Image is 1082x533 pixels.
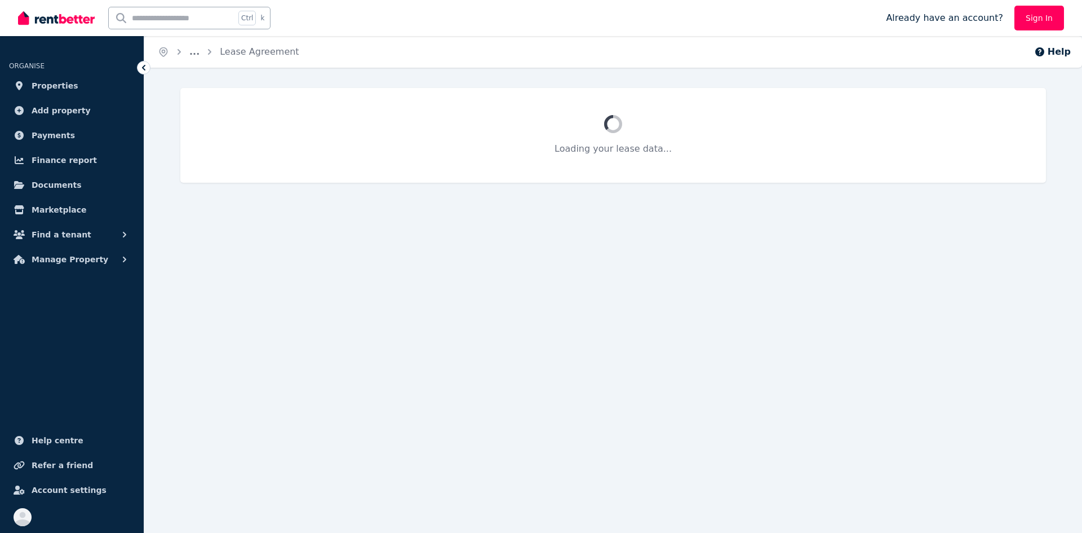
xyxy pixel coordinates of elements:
[32,434,83,447] span: Help centre
[9,74,135,97] a: Properties
[32,253,108,266] span: Manage Property
[32,79,78,92] span: Properties
[220,46,299,57] a: Lease Agreement
[9,199,135,221] a: Marketplace
[144,36,313,68] nav: Breadcrumb
[260,14,264,23] span: k
[1014,6,1064,30] a: Sign In
[32,129,75,142] span: Payments
[32,153,97,167] span: Finance report
[32,228,91,241] span: Find a tenant
[9,99,135,122] a: Add property
[32,483,107,497] span: Account settings
[886,11,1003,25] span: Already have an account?
[189,46,199,57] a: ...
[1034,45,1071,59] button: Help
[9,479,135,501] a: Account settings
[32,203,86,217] span: Marketplace
[9,223,135,246] button: Find a tenant
[18,10,95,27] img: RentBetter
[9,248,135,271] button: Manage Property
[9,429,135,452] a: Help centre
[32,459,93,472] span: Refer a friend
[32,104,91,117] span: Add property
[9,454,135,477] a: Refer a friend
[9,62,45,70] span: ORGANISE
[9,124,135,147] a: Payments
[9,149,135,171] a: Finance report
[9,174,135,196] a: Documents
[32,178,82,192] span: Documents
[207,142,1019,156] p: Loading your lease data...
[238,11,256,25] span: Ctrl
